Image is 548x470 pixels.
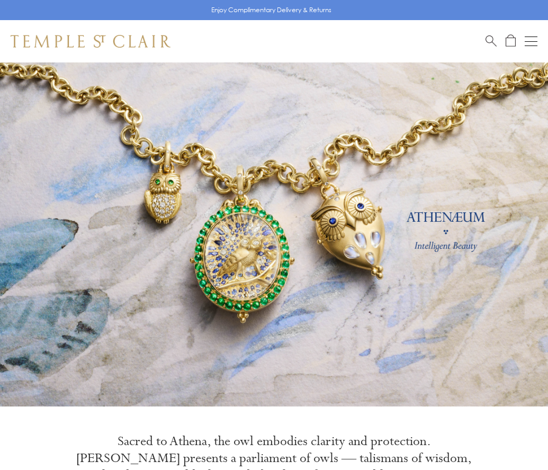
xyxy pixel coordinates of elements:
button: Open navigation [525,35,537,48]
img: Temple St. Clair [11,35,170,48]
a: Open Shopping Bag [506,34,516,48]
a: Search [486,34,497,48]
p: Enjoy Complimentary Delivery & Returns [211,5,331,15]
